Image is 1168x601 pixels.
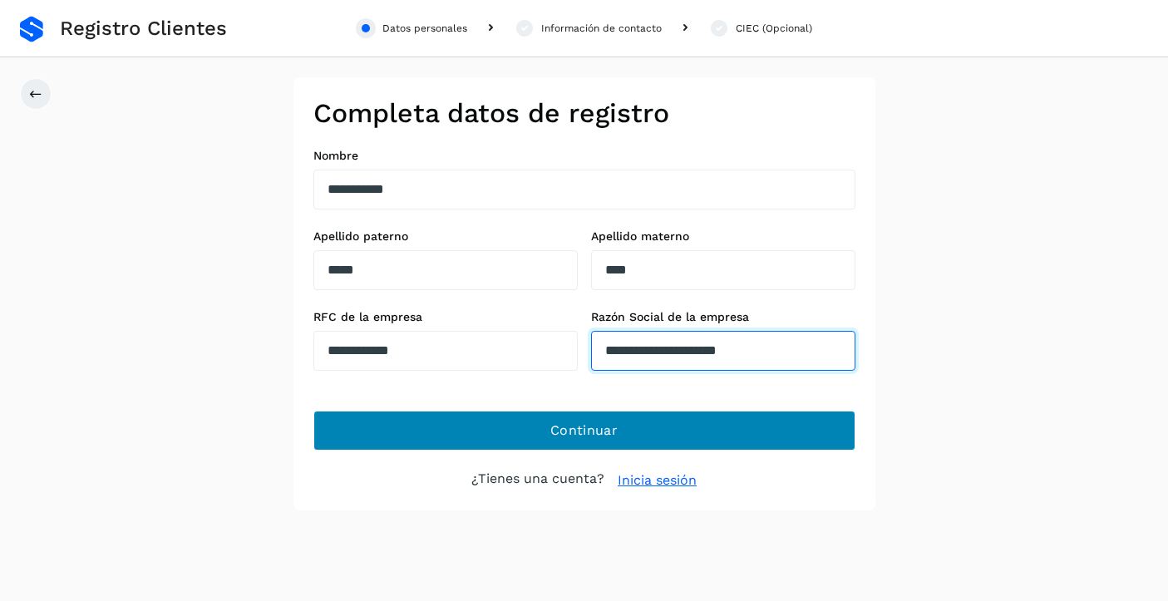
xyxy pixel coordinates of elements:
label: RFC de la empresa [313,310,578,324]
span: Continuar [550,421,618,440]
button: Continuar [313,411,855,451]
div: Información de contacto [541,21,662,36]
span: Registro Clientes [60,17,227,41]
label: Apellido materno [591,229,855,244]
h2: Completa datos de registro [313,97,855,129]
p: ¿Tienes una cuenta? [471,470,604,490]
label: Nombre [313,149,855,163]
label: Razón Social de la empresa [591,310,855,324]
div: Datos personales [382,21,467,36]
label: Apellido paterno [313,229,578,244]
div: CIEC (Opcional) [736,21,812,36]
a: Inicia sesión [618,470,697,490]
